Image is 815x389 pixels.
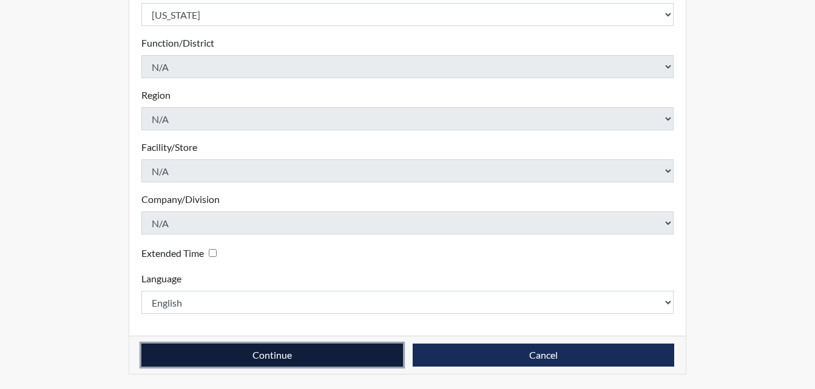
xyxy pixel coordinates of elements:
[141,140,197,155] label: Facility/Store
[141,36,214,50] label: Function/District
[141,246,204,261] label: Extended Time
[141,244,222,262] div: Checking this box will provide the interviewee with an accomodation of extra time to answer each ...
[141,88,171,102] label: Region
[141,192,220,207] label: Company/Division
[141,344,403,367] button: Continue
[413,344,674,367] button: Cancel
[141,271,181,286] label: Language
